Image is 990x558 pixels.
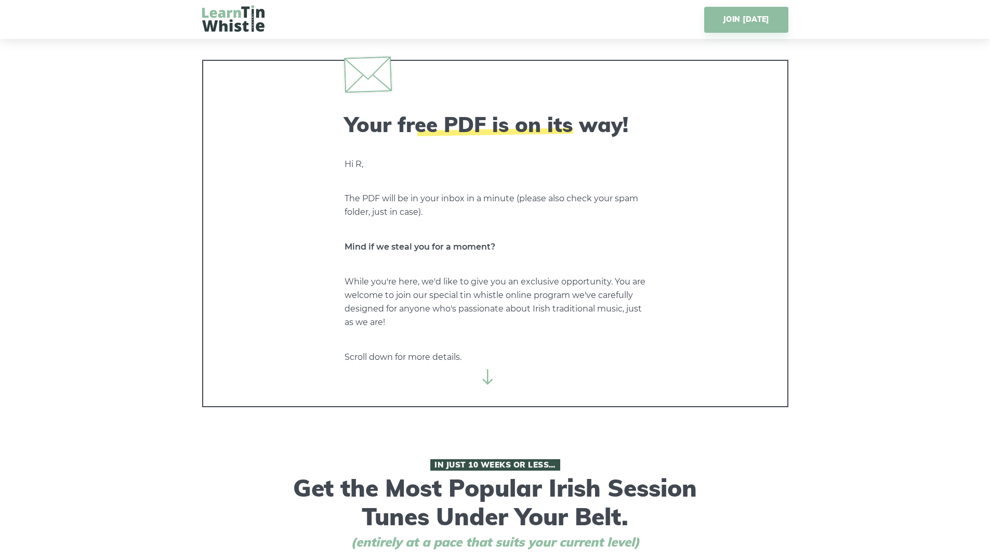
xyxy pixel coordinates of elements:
p: While you're here, we'd like to give you an exclusive opportunity. You are welcome to join our sp... [345,275,646,329]
h2: Your free PDF is on its way! [345,112,646,137]
img: envelope.svg [344,56,391,93]
strong: Mind if we steal you for a moment? [345,242,495,252]
p: Scroll down for more details. [345,351,646,364]
span: (entirely at a pace that suits your current level) [332,535,659,550]
img: LearnTinWhistle.com [202,5,265,32]
a: JOIN [DATE] [704,7,788,33]
p: Hi R, [345,158,646,171]
span: In Just 10 Weeks or Less… [430,459,560,471]
p: The PDF will be in your inbox in a minute (please also check your spam folder, just in case). [345,192,646,219]
h1: Get the Most Popular Irish Session Tunes Under Your Belt. [290,459,701,550]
